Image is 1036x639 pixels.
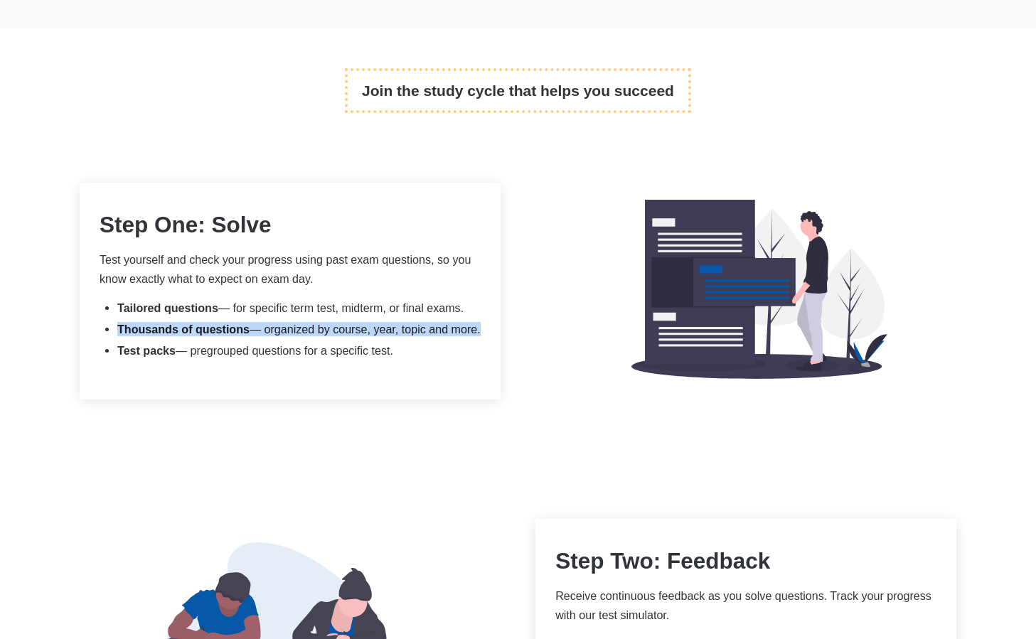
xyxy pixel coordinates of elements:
p: Receive continuous feedback as you solve questions. Track your progress with our test simulator. [555,586,936,625]
h2: Step One: Solve [100,210,272,250]
li: — for specific term test, midterm, or final exams. [117,301,481,315]
b: Tailored questions [117,301,218,314]
p: Test yourself and check your progress using past exam questions, so you know exactly what to expe... [100,250,481,289]
li: — pregrouped questions for a specific test. [117,343,481,358]
b: Thousands of questions [117,323,250,335]
b: Test packs [117,344,176,357]
h2: Step Two: Feedback [555,547,770,586]
h1: Join the study cycle that helps you succeed [345,68,691,113]
li: — organized by course, year, topic and more. [117,322,481,336]
img: Search icon [631,200,887,379]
